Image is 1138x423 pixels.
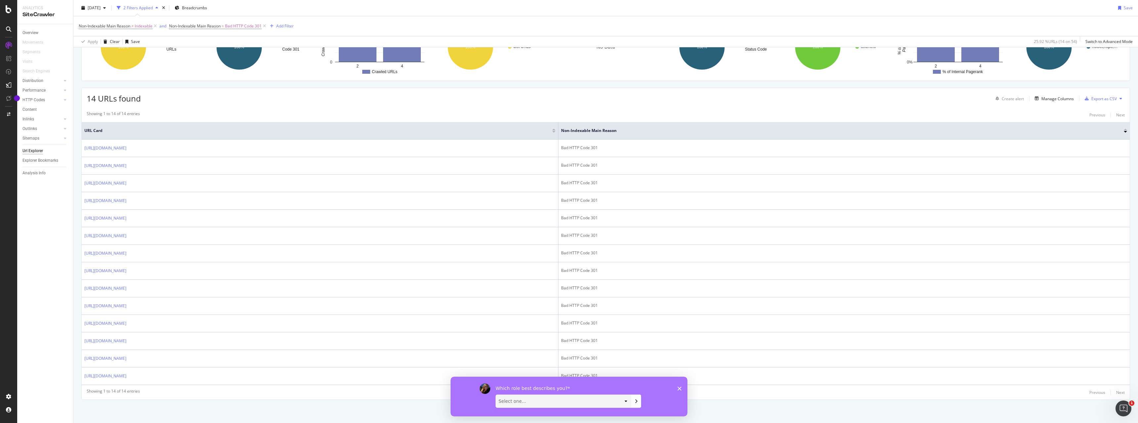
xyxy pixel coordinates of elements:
[897,18,1008,76] div: A chart.
[561,338,1127,344] div: Bad HTTP Code 301
[561,320,1127,326] div: Bad HTTP Code 301
[84,128,550,134] span: URL Card
[907,60,913,64] text: 0%
[22,170,68,177] a: Analysis Info
[22,125,62,132] a: Outlinks
[1089,390,1105,395] div: Previous
[22,157,58,164] div: Explorer Bookmarks
[84,320,126,327] a: [URL][DOMAIN_NAME]
[1089,112,1105,118] div: Previous
[182,5,207,11] span: Breadcrumbs
[372,69,397,74] text: Crawled URLs
[123,36,140,47] button: Save
[1082,93,1117,104] button: Export as CSV
[22,97,62,104] a: HTTP Codes
[22,97,45,104] div: HTTP Codes
[159,23,166,29] button: and
[84,162,126,169] a: [URL][DOMAIN_NAME]
[84,303,126,309] a: [URL][DOMAIN_NAME]
[561,250,1127,256] div: Bad HTTP Code 301
[897,32,902,55] text: % of Internal
[22,116,34,123] div: Inlinks
[1091,96,1117,102] div: Export as CSV
[118,45,129,49] text: 100%
[561,355,1127,361] div: Bad HTTP Code 301
[22,49,40,56] div: Segments
[1083,36,1133,47] button: Switch to Advanced Mode
[22,125,37,132] div: Outlinks
[22,29,38,36] div: Overview
[22,68,57,75] a: Search Engines
[131,39,140,44] div: Save
[110,39,120,44] div: Clear
[114,3,161,13] button: 2 Filters Applied
[22,39,50,46] a: Movements
[79,36,98,47] button: Apply
[561,215,1127,221] div: Bad HTTP Code 301
[87,93,141,104] span: 14 URLs found
[225,21,262,31] span: Bad HTTP Code 301
[22,5,68,11] div: Analytics
[993,93,1024,104] button: Create alert
[202,18,314,76] div: A chart.
[1044,45,1054,49] text: 100%
[22,68,50,75] div: Search Engines
[1089,388,1105,396] button: Previous
[902,35,907,52] text: Pagerank
[321,31,325,56] text: Crawled URLs
[513,44,531,49] text: 3xx URLs
[561,233,1127,238] div: Bad HTTP Code 301
[979,64,982,68] text: 4
[166,47,176,52] text: URLs
[1034,39,1077,44] div: 25.92 % URLs ( 14 on 54 )
[1085,39,1133,44] div: Switch to Advanced Mode
[22,87,62,94] a: Performance
[1012,18,1124,76] div: A chart.
[781,18,893,76] div: A chart.
[84,233,126,239] a: [URL][DOMAIN_NAME]
[22,106,37,113] div: Content
[22,170,46,177] div: Analysis Info
[1116,388,1125,396] button: Next
[22,77,43,84] div: Distribution
[84,250,126,257] a: [URL][DOMAIN_NAME]
[84,373,126,379] a: [URL][DOMAIN_NAME]
[14,95,20,101] div: Tooltip anchor
[84,145,126,151] a: [URL][DOMAIN_NAME]
[22,11,68,19] div: SiteCrawler
[22,157,68,164] a: Explorer Bookmarks
[434,18,546,76] div: A chart.
[84,338,126,344] a: [URL][DOMAIN_NAME]
[1116,112,1125,118] div: Next
[22,39,43,46] div: Movements
[318,18,430,76] div: A chart.
[1116,390,1125,395] div: Next
[87,111,140,119] div: Showing 1 to 14 of 14 entries
[561,145,1127,151] div: Bad HTTP Code 301
[561,285,1127,291] div: Bad HTTP Code 301
[451,377,687,416] iframe: Enquête de Laura de Botify
[79,23,130,29] span: Non-Indexable Main Reason
[561,197,1127,203] div: Bad HTTP Code 301
[745,47,767,52] text: Status Code
[22,29,68,36] a: Overview
[22,135,62,142] a: Sitemaps
[88,39,98,44] div: Apply
[1089,111,1105,119] button: Previous
[131,23,134,29] span: ≠
[267,22,294,30] button: Add Filter
[356,64,359,68] text: 2
[22,148,43,154] div: Url Explorer
[330,60,332,64] text: 0
[812,45,823,49] text: 100%
[861,44,876,49] text: text/html
[84,215,126,222] a: [URL][DOMAIN_NAME]
[84,355,126,362] a: [URL][DOMAIN_NAME]
[22,58,39,65] a: Visits
[84,180,126,187] a: [URL][DOMAIN_NAME]
[222,23,224,29] span: =
[665,18,777,76] div: A chart.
